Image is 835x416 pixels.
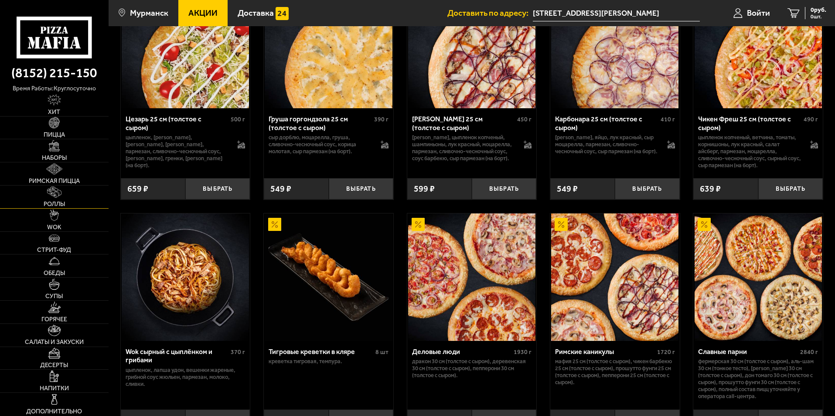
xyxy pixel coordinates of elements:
p: Дракон 30 см (толстое с сыром), Деревенская 30 см (толстое с сыром), Пепперони 30 см (толстое с с... [412,358,532,379]
span: Роллы [44,201,65,207]
p: Мафия 25 см (толстое с сыром), Чикен Барбекю 25 см (толстое с сыром), Прошутто Фунги 25 см (толст... [555,358,675,386]
a: АкционныйРимские каникулы [550,213,680,341]
span: Хит [48,109,60,115]
div: Карбонара 25 см (толстое с сыром) [555,115,658,131]
p: Фермерская 30 см (толстое с сыром), Аль-Шам 30 см (тонкое тесто), [PERSON_NAME] 30 см (толстое с ... [698,358,818,400]
span: Мурманск [130,9,168,17]
span: 490 г [804,116,818,123]
button: Выбрать [329,178,393,199]
span: Пицца [44,132,65,138]
span: Горячее [41,316,67,323]
span: Доставка [238,9,274,17]
a: АкционныйСлавные парни [693,213,823,341]
img: Акционный [698,218,711,231]
span: Десерты [40,362,68,368]
a: Wok сырный с цыплёнком и грибами [121,213,250,341]
p: креветка тигровая, темпура. [269,358,389,365]
span: 659 ₽ [127,185,148,193]
span: Салаты и закуски [25,339,84,345]
img: Акционный [555,218,568,231]
p: [PERSON_NAME], яйцо, лук красный, сыр Моцарелла, пармезан, сливочно-чесночный соус, сыр пармезан ... [555,134,658,155]
span: 390 г [374,116,389,123]
img: Деловые люди [408,213,535,341]
span: Доставить по адресу: [447,9,533,17]
p: [PERSON_NAME], цыпленок копченый, шампиньоны, лук красный, моцарелла, пармезан, сливочно-чесночны... [412,134,515,162]
div: Тигровые креветки в кляре [269,347,373,356]
span: 370 г [231,348,245,356]
span: 639 ₽ [700,185,721,193]
div: Цезарь 25 см (толстое с сыром) [126,115,229,131]
div: Груша горгондзола 25 см (толстое с сыром) [269,115,372,131]
span: 500 г [231,116,245,123]
div: Славные парни [698,347,798,356]
button: Выбрать [758,178,823,199]
span: Акции [188,9,218,17]
button: Выбрать [472,178,536,199]
img: Тигровые креветки в кляре [265,213,392,341]
p: сыр дорблю, моцарелла, груша, сливочно-чесночный соус, корица молотая, сыр пармезан (на борт). [269,134,372,155]
span: WOK [47,224,61,230]
span: 549 ₽ [557,185,578,193]
span: 1930 г [514,348,532,356]
span: Стрит-фуд [37,247,71,253]
span: 599 ₽ [414,185,435,193]
span: Римская пицца [29,178,80,184]
span: 2840 г [800,348,818,356]
img: Wok сырный с цыплёнком и грибами [122,213,249,341]
button: Выбрать [615,178,679,199]
a: АкционныйТигровые креветки в кляре [264,213,393,341]
p: цыпленок, [PERSON_NAME], [PERSON_NAME], [PERSON_NAME], пармезан, сливочно-чесночный соус, [PERSON... [126,134,229,169]
span: 8 шт [375,348,389,356]
img: 15daf4d41897b9f0e9f617042186c801.svg [276,7,289,20]
div: Чикен Фреш 25 см (толстое с сыром) [698,115,801,131]
img: Славные парни [695,213,822,341]
a: АкционныйДеловые люди [407,213,537,341]
span: Дополнительно [26,409,82,415]
div: Деловые люди [412,347,512,356]
span: 0 шт. [811,14,826,19]
span: 450 г [517,116,532,123]
p: цыпленок копченый, ветчина, томаты, корнишоны, лук красный, салат айсберг, пармезан, моцарелла, с... [698,134,801,169]
div: [PERSON_NAME] 25 см (толстое с сыром) [412,115,515,131]
button: Выбрать [185,178,250,199]
img: Акционный [412,218,425,231]
span: Супы [45,293,63,299]
span: Войти [747,9,770,17]
p: цыпленок, лапша удон, вешенки жареные, грибной соус Жюльен, пармезан, молоко, сливки. [126,367,245,388]
span: Напитки [40,385,69,392]
span: Наборы [42,155,67,161]
img: Римские каникулы [551,213,678,341]
span: 1720 г [657,348,675,356]
span: 410 г [661,116,675,123]
span: 549 ₽ [270,185,291,193]
span: Обеды [44,270,65,276]
input: Ваш адрес доставки [533,5,700,21]
span: 0 руб. [811,7,826,13]
div: Wok сырный с цыплёнком и грибами [126,347,229,364]
div: Римские каникулы [555,347,655,356]
img: Акционный [268,218,281,231]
